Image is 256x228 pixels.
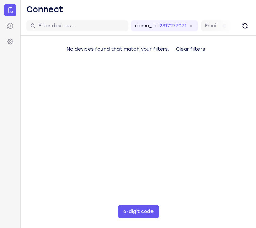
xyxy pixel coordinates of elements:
[118,205,159,218] button: 6-digit code
[240,20,251,31] button: Refresh
[4,4,16,16] a: Connect
[171,43,210,56] button: Clear filters
[38,22,124,29] input: Filter devices...
[4,20,16,32] a: Sessions
[135,22,157,29] label: demo_id
[4,35,16,48] a: Settings
[67,46,169,52] span: No devices found that match your filters.
[205,22,217,29] label: Email
[26,4,63,15] h1: Connect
